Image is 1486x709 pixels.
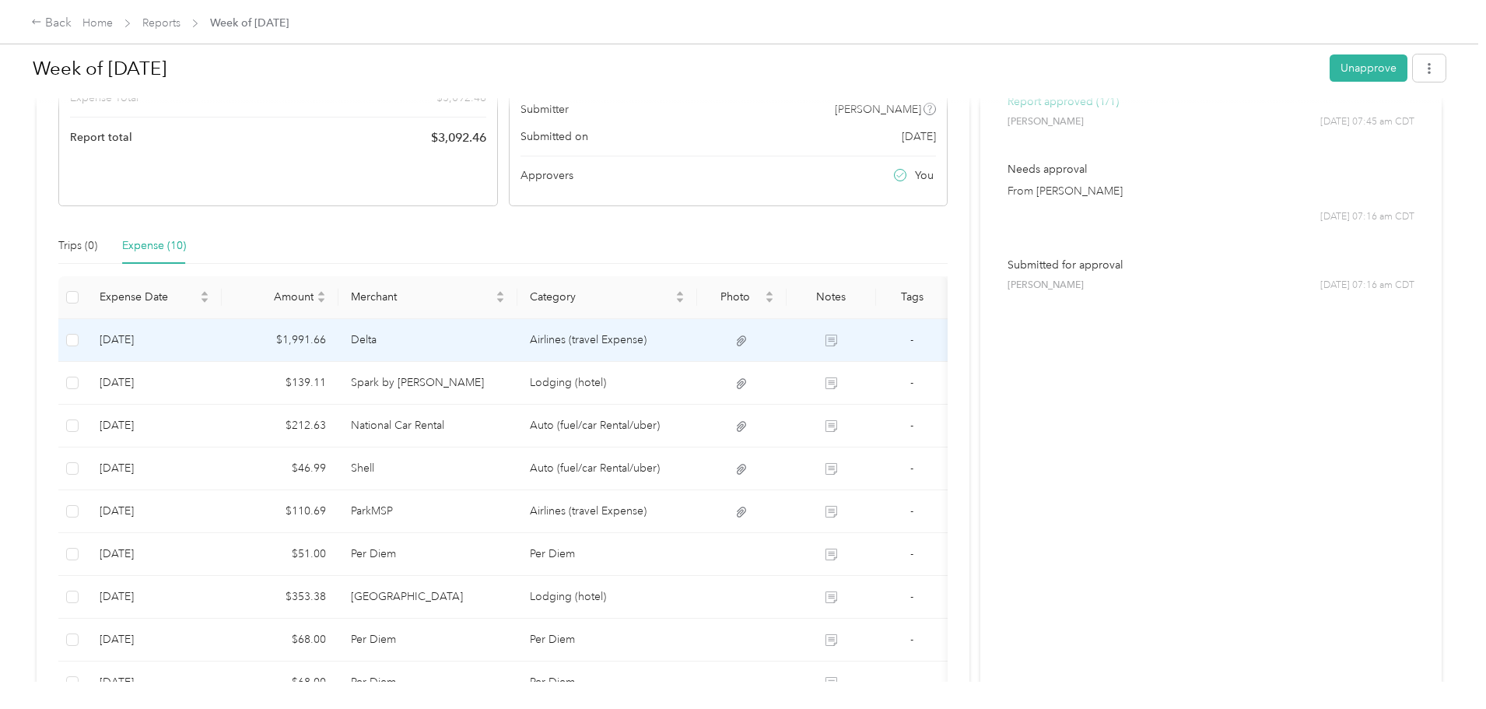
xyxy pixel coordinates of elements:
p: From [PERSON_NAME] [1008,183,1414,199]
iframe: Everlance-gr Chat Button Frame [1399,622,1486,709]
th: Tags [876,276,948,319]
td: Shell [338,448,518,490]
td: $110.69 [222,490,338,533]
span: [PERSON_NAME] [1008,279,1084,293]
td: 8-28-2025 [87,362,222,405]
td: 8-27-2025 [87,576,222,619]
td: Lodging (hotel) [517,576,697,619]
td: 8-26-2025 [87,662,222,704]
td: Per Diem [338,533,518,576]
span: Submitted on [520,128,588,145]
span: Photo [710,290,762,304]
span: - [910,419,913,432]
td: - [876,662,948,704]
td: $212.63 [222,405,338,448]
td: - [876,319,948,362]
td: - [876,576,948,619]
a: Home [82,16,113,30]
span: Merchant [351,290,493,304]
h1: Week of August 25, 2025 [33,50,1319,87]
td: - [876,448,948,490]
td: - [876,362,948,405]
th: Notes [787,276,876,319]
td: Delta [338,319,518,362]
td: Lodging (hotel) [517,362,697,405]
span: - [910,376,913,389]
th: Photo [697,276,787,319]
td: Per Diem [517,662,697,704]
p: Needs approval [1008,161,1414,177]
span: caret-down [200,296,209,305]
span: caret-down [675,296,685,305]
p: Submitted for approval [1008,257,1414,273]
span: Expense Date [100,290,197,304]
span: - [910,676,913,689]
td: $68.00 [222,619,338,662]
div: Expense (10) [122,237,186,254]
td: Auto (fuel/car Rental/uber) [517,448,697,490]
td: 8-29-2025 [87,319,222,362]
td: 8-28-2025 [87,533,222,576]
span: [DATE] 07:16 am CDT [1320,210,1414,224]
td: $51.00 [222,533,338,576]
th: Expense Date [87,276,222,319]
button: Unapprove [1330,54,1407,82]
td: $68.00 [222,662,338,704]
span: Report total [70,129,132,146]
span: caret-up [200,289,209,298]
td: Per Diem [517,619,697,662]
span: Category [530,290,672,304]
td: - [876,405,948,448]
td: 8-28-2025 [87,405,222,448]
td: - [876,533,948,576]
span: - [910,462,913,475]
span: - [910,333,913,346]
span: caret-up [317,289,326,298]
td: Airlines (travel Expense) [517,319,697,362]
td: $353.38 [222,576,338,619]
span: caret-down [496,296,505,305]
span: caret-up [765,289,774,298]
span: [DATE] [902,128,936,145]
td: $46.99 [222,448,338,490]
td: 8-28-2025 [87,448,222,490]
span: Approvers [520,167,573,184]
span: [PERSON_NAME] [1008,115,1084,129]
td: $139.11 [222,362,338,405]
span: Amount [234,290,314,304]
span: - [910,590,913,603]
td: Airlines (travel Expense) [517,490,697,533]
td: ParkMSP [338,490,518,533]
span: caret-down [765,296,774,305]
span: $ 3,092.46 [431,128,486,147]
td: $1,991.66 [222,319,338,362]
a: Reports [142,16,180,30]
span: [DATE] 07:45 am CDT [1320,115,1414,129]
div: Back [31,14,72,33]
td: 8-27-2025 [87,619,222,662]
th: Amount [222,276,338,319]
span: caret-up [675,289,685,298]
td: National Car Rental [338,405,518,448]
td: Spark by Hilton [338,362,518,405]
span: caret-down [317,296,326,305]
span: - [910,633,913,646]
div: Trips (0) [58,237,97,254]
td: - [876,619,948,662]
span: [DATE] 07:16 am CDT [1320,279,1414,293]
span: caret-up [496,289,505,298]
span: - [910,547,913,560]
td: Hampton Inn [338,576,518,619]
td: Auto (fuel/car Rental/uber) [517,405,697,448]
div: Tags [888,290,935,304]
td: Per Diem [338,619,518,662]
th: Category [517,276,697,319]
td: - [876,490,948,533]
span: Week of [DATE] [210,15,289,31]
th: Merchant [338,276,518,319]
span: You [915,167,934,184]
span: - [910,504,913,518]
td: 8-28-2025 [87,490,222,533]
td: Per Diem [338,662,518,704]
td: Per Diem [517,533,697,576]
